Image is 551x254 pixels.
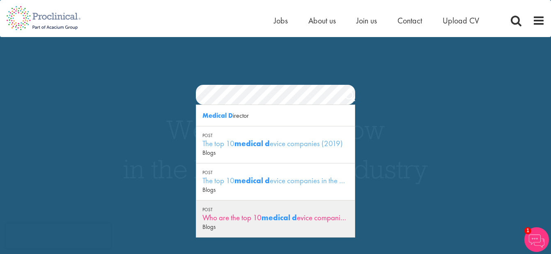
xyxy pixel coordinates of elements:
[202,170,349,175] div: Post
[524,227,531,234] span: 1
[202,175,349,186] div: The top 10 evice companies in the world (2017)
[202,138,349,149] div: The top 10 evice companies (2019)
[262,212,297,223] strong: medical d
[524,227,549,252] img: Chatbot
[345,89,355,105] a: Job search submit button
[234,175,270,186] strong: medical d
[356,15,377,26] a: Join us
[202,149,349,157] div: Blogs
[234,138,270,149] strong: medical d
[397,15,422,26] a: Contact
[202,133,349,138] div: Post
[202,223,349,231] div: Blogs
[202,212,349,223] div: Who are the top 10 evice companies in the world (2021)?
[202,207,349,212] div: Post
[274,15,288,26] a: Jobs
[202,186,349,194] div: Blogs
[308,15,336,26] a: About us
[443,15,479,26] a: Upload CV
[202,111,233,120] strong: Medical D
[196,105,355,126] div: irector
